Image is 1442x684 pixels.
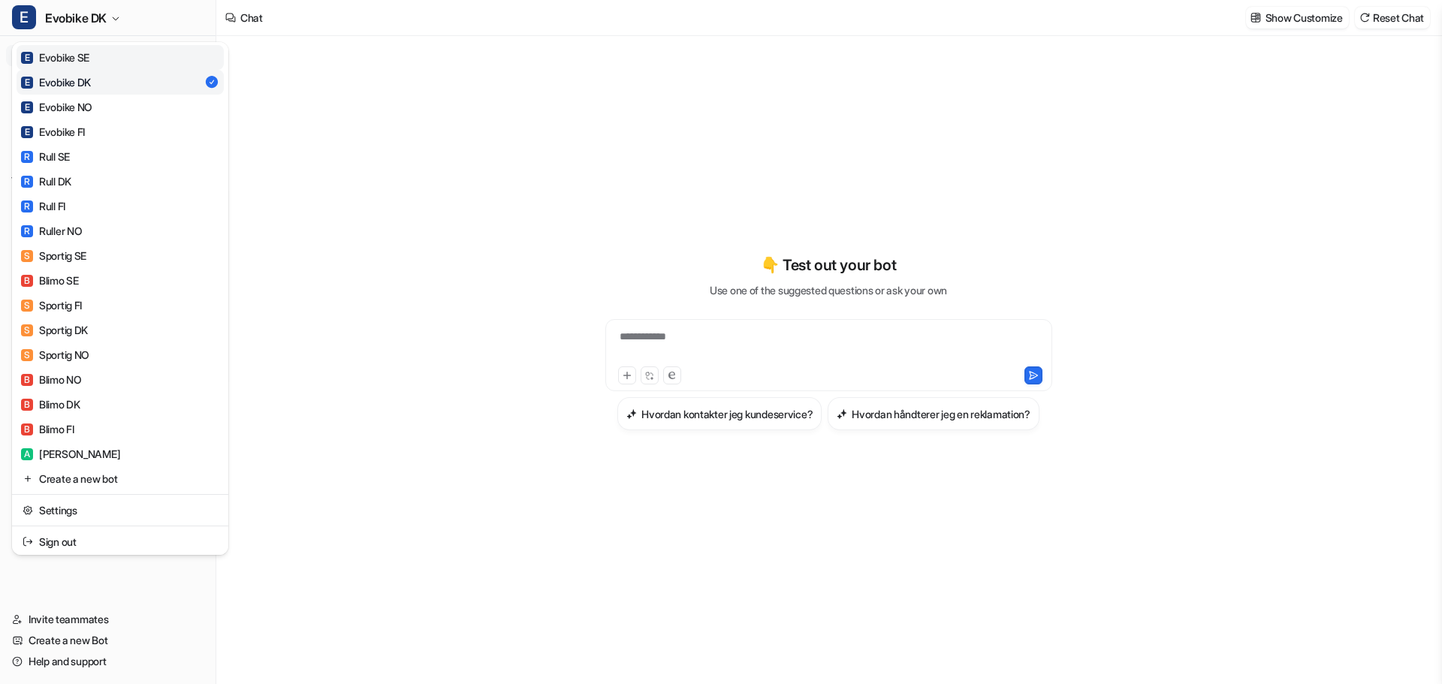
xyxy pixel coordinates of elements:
div: Evobike FI [21,124,85,140]
img: reset [23,502,33,518]
span: E [21,52,33,64]
span: S [21,300,33,312]
span: R [21,151,33,163]
div: [PERSON_NAME] [21,446,120,462]
div: Evobike DK [21,74,91,90]
span: R [21,200,33,212]
a: Create a new bot [17,466,224,491]
div: Rull DK [21,173,71,189]
div: Sportig FI [21,297,82,313]
div: Rull SE [21,149,70,164]
img: reset [23,471,33,487]
a: Settings [17,498,224,523]
div: Rull FI [21,198,65,214]
span: R [21,176,33,188]
div: Blimo FI [21,421,74,437]
div: EEvobike DK [12,42,228,555]
span: E [12,5,36,29]
span: A [21,448,33,460]
span: S [21,324,33,336]
span: B [21,423,33,435]
div: Blimo NO [21,372,82,387]
span: B [21,399,33,411]
div: Evobike NO [21,99,92,115]
span: R [21,225,33,237]
span: E [21,77,33,89]
span: Evobike DK [45,8,107,29]
a: Sign out [17,529,224,554]
span: B [21,374,33,386]
div: Blimo DK [21,396,80,412]
div: Sportig DK [21,322,88,338]
div: Ruller NO [21,223,82,239]
span: E [21,101,33,113]
div: Sportig SE [21,248,86,264]
div: Sportig NO [21,347,89,363]
span: S [21,250,33,262]
div: Evobike SE [21,50,89,65]
span: B [21,275,33,287]
div: Blimo SE [21,273,79,288]
span: E [21,126,33,138]
span: S [21,349,33,361]
img: reset [23,534,33,550]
